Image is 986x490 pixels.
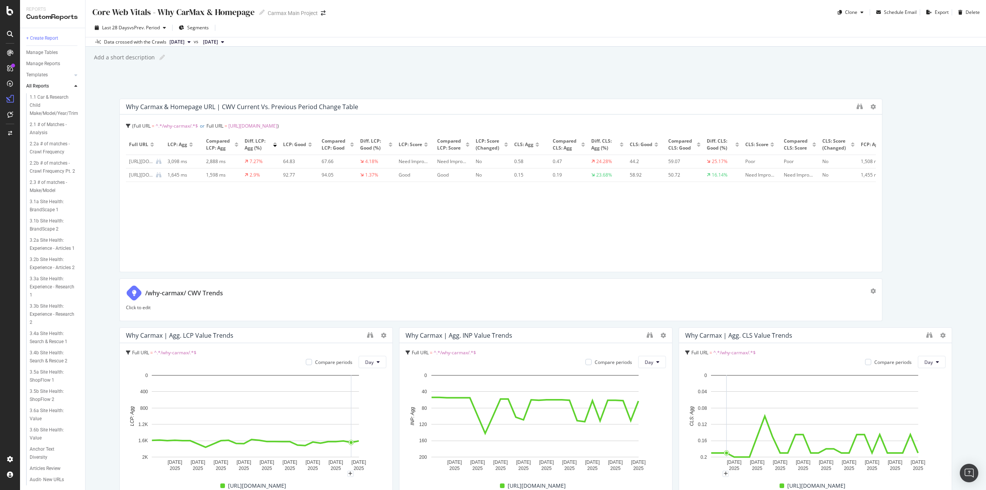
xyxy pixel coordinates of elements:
[745,172,775,178] div: Need Improvement
[30,178,74,195] div: 2.3 # of matches - Make/Model
[918,356,946,368] button: Day
[159,55,165,60] i: Edit report name
[352,460,366,465] text: [DATE]
[129,158,153,165] div: https://www.carmax.com/
[102,24,129,31] span: Last 28 Days
[168,141,187,148] span: LCP: Agg
[92,22,169,34] button: Last 28 DaysvsPrev. Period
[470,460,485,465] text: [DATE]
[228,123,277,129] span: [URL][DOMAIN_NAME]
[698,406,707,411] text: 0.08
[861,141,880,148] span: FCP: Agg
[514,172,543,178] div: 0.15
[596,158,612,165] div: 24.28%
[516,460,531,465] text: [DATE]
[260,460,274,465] text: [DATE]
[867,466,877,471] text: 2025
[884,9,917,15] div: Schedule Email
[861,158,890,165] div: 1,508 ms
[367,332,373,338] div: binoculars
[30,330,80,346] a: 3.4a Site Health: Search & Rescue 1
[564,466,575,471] text: 2025
[422,406,427,411] text: 80
[30,236,80,253] a: 3.2a Site Health: Experience - Articles 1
[745,141,768,148] span: CLS: Score
[822,158,852,165] div: No
[329,460,343,465] text: [DATE]
[585,460,600,465] text: [DATE]
[216,466,226,471] text: 2025
[745,158,775,165] div: Poor
[449,466,460,471] text: 2025
[955,6,980,19] button: Delete
[308,466,318,471] text: 2025
[707,138,733,152] span: Diff. CLS: Good (%)
[424,373,427,378] text: 0
[283,158,312,165] div: 64.83
[365,359,374,365] span: Day
[142,455,148,460] text: 2K
[406,332,512,339] div: Why Carmax | Agg. INP Value Trends
[214,460,228,465] text: [DATE]
[476,138,502,152] span: LCP: Score (Changed)
[285,466,295,471] text: 2025
[798,466,808,471] text: 2025
[399,158,428,165] div: Need Improvement
[924,359,933,365] span: Day
[166,37,194,47] button: [DATE]
[26,13,79,22] div: CustomReports
[236,460,251,465] text: [DATE]
[225,123,227,129] span: =
[630,172,659,178] div: 58.92
[30,387,74,404] div: 3.5b Site Health: ShopFlow 2
[132,349,149,356] span: Full URL
[541,466,552,471] text: 2025
[145,373,148,378] text: 0
[698,422,707,427] text: 0.12
[169,39,184,45] span: 2025 Sep. 7th
[268,9,318,17] div: Carmax Main Project
[514,141,533,148] span: CLS: Agg
[92,6,255,18] div: Core Web Vitals - Why CarMax & Homepage
[26,34,58,42] div: + Create Report
[775,466,785,471] text: 2025
[30,121,74,137] div: 2.1 # of Matches - Analysis
[119,99,882,272] div: Why Carmax & Homepage URL | CWV Current vs. Previous Period Change TableFull URL = ^.*/why-carmax...
[145,289,223,298] div: /why-carmax/ CWV Trends
[140,406,148,411] text: 800
[587,466,598,471] text: 2025
[26,82,72,90] a: All Reports
[595,359,632,365] div: Compare periods
[26,34,80,42] a: + Create Report
[750,460,765,465] text: [DATE]
[437,158,466,165] div: Need Improvement
[712,172,728,178] div: 16.14%
[129,172,153,178] div: https://www.carmax.com/why-carmax/
[129,406,135,426] text: LCP: Agg
[30,140,75,156] div: 2.2a # of matches - Crawl Frequency
[822,138,849,152] span: CLS: Score (Changed)
[752,466,762,471] text: 2025
[874,359,912,365] div: Compare periods
[250,158,263,165] div: 7.27%
[138,438,148,444] text: 1.6K
[283,172,312,178] div: 92.77
[322,172,351,178] div: 94.05
[562,460,577,465] text: [DATE]
[206,138,233,152] span: Compared LCP: Agg
[873,6,917,19] button: Schedule Email
[890,466,900,471] text: 2025
[206,158,235,165] div: 2,888 ms
[26,60,80,68] a: Manage Reports
[134,123,151,129] span: Full URL
[126,103,358,111] div: Why Carmax & Homepage URL | CWV Current vs. Previous Period Change Table
[168,158,197,165] div: 3,098 ms
[495,466,506,471] text: 2025
[154,349,196,356] span: ^.*/why-carmax/.*$
[191,460,205,465] text: [DATE]
[305,460,320,465] text: [DATE]
[150,349,153,356] span: =
[835,6,867,19] button: Clone
[553,172,582,178] div: 0.19
[493,460,508,465] text: [DATE]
